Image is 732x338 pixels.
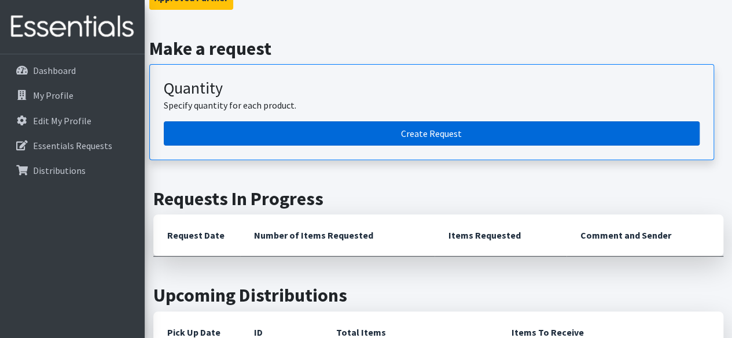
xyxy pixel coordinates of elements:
a: Edit My Profile [5,109,140,132]
th: Comment and Sender [567,214,723,257]
a: Create a request by quantity [164,121,700,146]
h2: Requests In Progress [153,188,723,210]
a: My Profile [5,84,140,107]
h2: Make a request [149,38,728,60]
p: Distributions [33,165,86,176]
p: Dashboard [33,65,76,76]
img: HumanEssentials [5,8,140,46]
h2: Upcoming Distributions [153,284,723,306]
th: Request Date [153,214,240,257]
th: Number of Items Requested [240,214,435,257]
h3: Quantity [164,79,700,98]
a: Essentials Requests [5,134,140,157]
th: Items Requested [435,214,567,257]
p: My Profile [33,90,73,101]
a: Dashboard [5,59,140,82]
p: Edit My Profile [33,115,91,127]
a: Distributions [5,159,140,182]
p: Essentials Requests [33,140,112,151]
p: Specify quantity for each product. [164,98,700,112]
